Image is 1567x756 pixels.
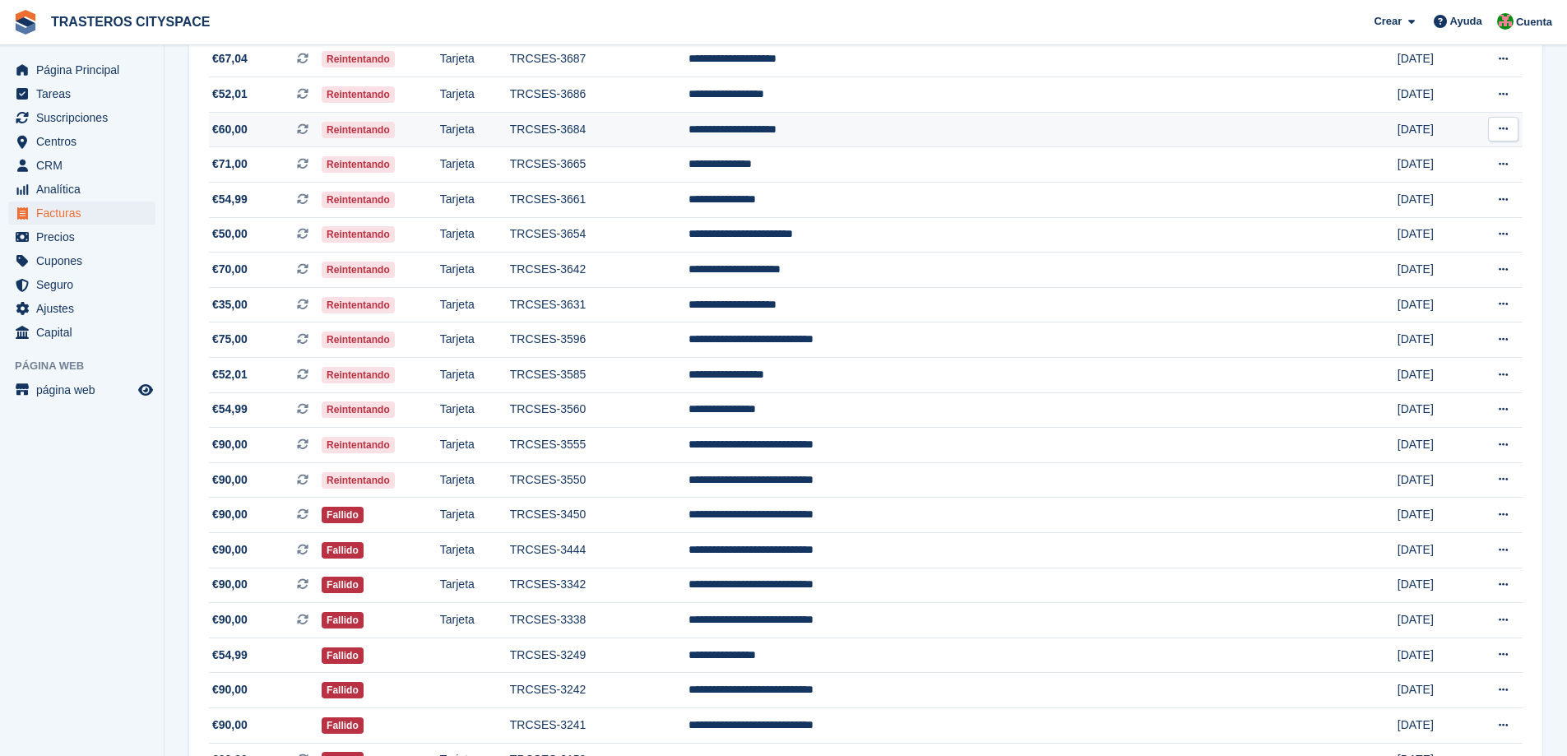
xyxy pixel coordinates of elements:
td: [DATE] [1398,322,1467,358]
td: TRCSES-3241 [510,707,688,743]
td: TRCSES-3665 [510,147,688,183]
td: [DATE] [1398,358,1467,393]
td: TRCSES-3661 [510,183,688,218]
span: Fallido [322,717,364,734]
td: [DATE] [1398,147,1467,183]
a: menu [8,202,155,225]
span: €70,00 [212,261,248,278]
span: Seguro [36,273,135,296]
a: menu [8,225,155,248]
td: [DATE] [1398,253,1467,288]
span: Reintentando [322,332,395,348]
a: Vista previa de la tienda [136,380,155,400]
span: Reintentando [322,192,395,208]
span: Tareas [36,82,135,105]
span: Centros [36,130,135,153]
td: [DATE] [1398,428,1467,463]
td: Tarjeta [440,183,510,218]
span: Fallido [322,577,364,593]
td: Tarjeta [440,462,510,498]
a: menu [8,178,155,201]
td: [DATE] [1398,532,1467,568]
td: Tarjeta [440,392,510,428]
span: Página web [15,358,164,374]
span: Suscripciones [36,106,135,129]
td: Tarjeta [440,568,510,603]
td: TRCSES-3242 [510,673,688,708]
td: [DATE] [1398,183,1467,218]
td: [DATE] [1398,498,1467,533]
span: Reintentando [322,51,395,67]
td: TRCSES-3550 [510,462,688,498]
td: Tarjeta [440,498,510,533]
td: Tarjeta [440,147,510,183]
span: €90,00 [212,681,248,698]
span: €35,00 [212,296,248,313]
td: Tarjeta [440,603,510,638]
td: [DATE] [1398,42,1467,77]
span: Cupones [36,249,135,272]
span: CRM [36,154,135,177]
a: menú [8,378,155,401]
td: TRCSES-3684 [510,112,688,147]
td: Tarjeta [440,322,510,358]
span: €90,00 [212,576,248,593]
td: TRCSES-3342 [510,568,688,603]
span: Reintentando [322,472,395,489]
td: Tarjeta [440,112,510,147]
span: Fallido [322,507,364,523]
td: TRCSES-3654 [510,217,688,253]
span: €90,00 [212,541,248,559]
span: €90,00 [212,471,248,489]
span: Fallido [322,647,364,664]
span: Facturas [36,202,135,225]
span: Reintentando [322,226,395,243]
td: TRCSES-3686 [510,77,688,113]
span: Fallido [322,682,364,698]
span: €75,00 [212,331,248,348]
a: menu [8,58,155,81]
td: TRCSES-3642 [510,253,688,288]
td: [DATE] [1398,707,1467,743]
td: [DATE] [1398,287,1467,322]
span: Reintentando [322,367,395,383]
td: Tarjeta [440,253,510,288]
td: Tarjeta [440,428,510,463]
td: [DATE] [1398,392,1467,428]
td: [DATE] [1398,462,1467,498]
a: menu [8,130,155,153]
td: TRCSES-3596 [510,322,688,358]
a: menu [8,297,155,320]
td: Tarjeta [440,358,510,393]
span: €52,01 [212,366,248,383]
span: Capital [36,321,135,344]
span: €90,00 [212,506,248,523]
span: Reintentando [322,156,395,173]
span: página web [36,378,135,401]
td: TRCSES-3631 [510,287,688,322]
td: Tarjeta [440,77,510,113]
span: €60,00 [212,121,248,138]
td: TRCSES-3585 [510,358,688,393]
span: Reintentando [322,437,395,453]
span: €52,01 [212,86,248,103]
td: [DATE] [1398,112,1467,147]
td: [DATE] [1398,568,1467,603]
span: Reintentando [322,86,395,103]
td: TRCSES-3338 [510,603,688,638]
span: €50,00 [212,225,248,243]
span: €90,00 [212,717,248,734]
a: menu [8,321,155,344]
td: Tarjeta [440,217,510,253]
a: menu [8,249,155,272]
span: €67,04 [212,50,248,67]
a: menu [8,106,155,129]
span: €90,00 [212,436,248,453]
td: TRCSES-3444 [510,532,688,568]
a: menu [8,154,155,177]
span: Fallido [322,542,364,559]
span: Crear [1374,13,1402,30]
span: €90,00 [212,611,248,628]
span: €54,99 [212,401,248,418]
td: [DATE] [1398,603,1467,638]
